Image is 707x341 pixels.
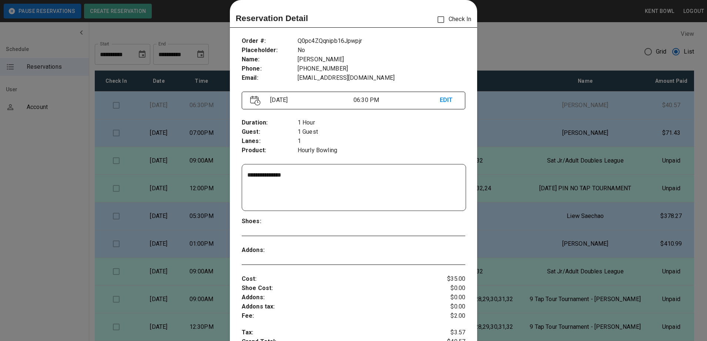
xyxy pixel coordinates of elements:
[242,64,298,74] p: Phone :
[242,46,298,55] p: Placeholder :
[236,12,308,24] p: Reservation Detail
[267,96,353,105] p: [DATE]
[353,96,440,105] p: 06:30 PM
[298,46,465,55] p: No
[242,37,298,46] p: Order # :
[298,55,465,64] p: [PERSON_NAME]
[428,284,466,293] p: $0.00
[298,74,465,83] p: [EMAIL_ADDRESS][DOMAIN_NAME]
[298,37,465,46] p: Q0pc4ZQqnipb16Jpwpjr
[242,55,298,64] p: Name :
[242,328,428,337] p: Tax :
[428,302,466,311] p: $0.00
[428,311,466,321] p: $2.00
[440,96,457,105] p: EDIT
[242,217,298,226] p: Shoes :
[242,118,298,127] p: Duration :
[242,246,298,255] p: Addons :
[298,146,465,155] p: Hourly Bowling
[242,146,298,155] p: Product :
[433,12,471,27] p: Check In
[242,302,428,311] p: Addons tax :
[428,328,466,337] p: $3.57
[298,137,465,146] p: 1
[242,137,298,146] p: Lanes :
[298,64,465,74] p: [PHONE_NUMBER]
[298,127,465,137] p: 1 Guest
[242,293,428,302] p: Addons :
[242,127,298,137] p: Guest :
[428,293,466,302] p: $0.00
[242,74,298,83] p: Email :
[298,118,465,127] p: 1 Hour
[250,96,261,106] img: Vector
[242,311,428,321] p: Fee :
[428,274,466,284] p: $35.00
[242,284,428,293] p: Shoe Cost :
[242,274,428,284] p: Cost :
